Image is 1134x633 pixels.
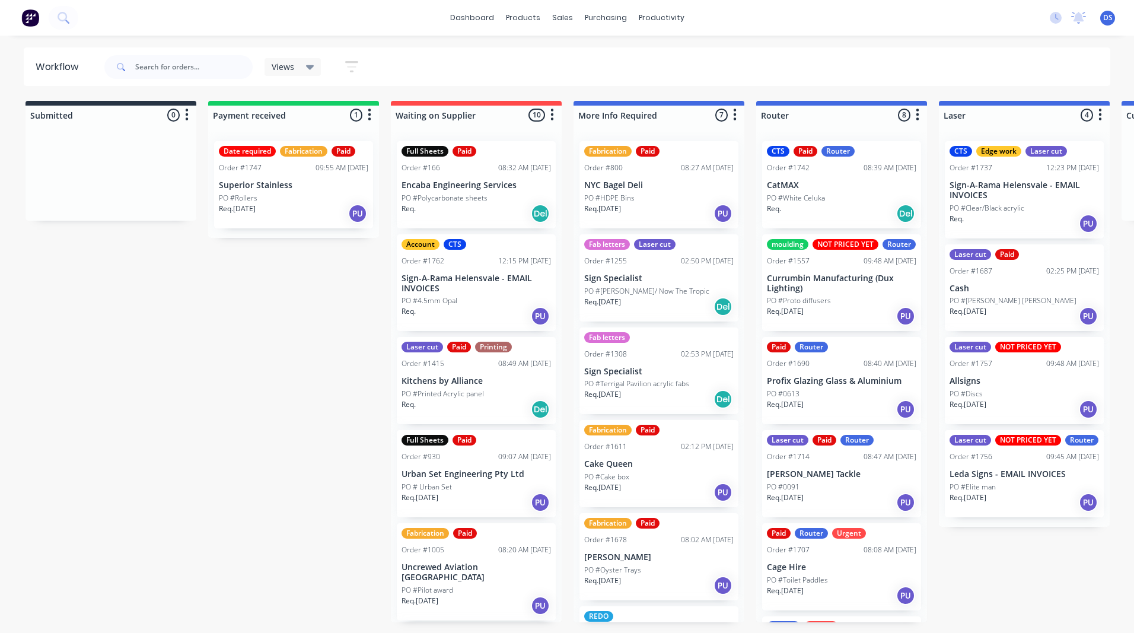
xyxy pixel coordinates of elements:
div: CTS [444,239,466,250]
p: NYC Bagel Deli [584,180,734,190]
div: Laser cutNOT PRICED YETOrder #175709:48 AM [DATE]AllsignsPO #DiscsReq.[DATE]PU [945,337,1104,424]
div: Laser cut [1025,146,1067,157]
p: Sign-A-Rama Helensvale - EMAIL INVOICES [402,273,551,294]
p: Currumbin Manufacturing (Dux Lighting) [767,273,916,294]
div: 08:20 AM [DATE] [498,545,551,555]
div: Paid [636,146,660,157]
div: Router [883,239,916,250]
p: Req. [402,306,416,317]
div: NOT PRICED YET [995,435,1061,446]
div: Workflow [36,60,84,74]
div: Paid [453,435,476,446]
div: Order #1714 [767,451,810,462]
div: Full SheetsPaidOrder #93009:07 AM [DATE]Urban Set Engineering Pty LtdPO # Urban SetReq.[DATE]PU [397,430,556,517]
p: PO #Discs [950,389,983,399]
p: Superior Stainless [219,180,368,190]
div: moulding [767,239,808,250]
div: Order #1308 [584,349,627,360]
div: Laser cut [950,342,991,352]
p: Sign Specialist [584,367,734,377]
p: Req. [DATE] [767,306,804,317]
p: PO #White Celuka [767,193,825,203]
div: Fab lettersLaser cutOrder #125502:50 PM [DATE]Sign SpecialistPO #[PERSON_NAME]/ Now The TropicReq... [579,234,738,322]
div: Router [840,435,874,446]
p: Req. [950,214,964,224]
div: Del [531,400,550,419]
p: Req. [DATE] [584,389,621,400]
div: Router [767,621,800,632]
p: Req. [402,399,416,410]
div: Printing [475,342,512,352]
p: PO #Oyster Trays [584,565,641,575]
div: Date required [219,146,276,157]
div: Del [896,204,915,223]
p: Req. [DATE] [219,203,256,214]
p: [PERSON_NAME] Tackle [767,469,916,479]
div: Order #1557 [767,256,810,266]
div: Fabrication [584,146,632,157]
p: Req. [DATE] [950,399,986,410]
div: Date requiredFabricationPaidOrder #174709:55 AM [DATE]Superior StainlessPO #RollersReq.[DATE]PU [214,141,373,228]
div: PU [1079,214,1098,233]
div: 09:48 AM [DATE] [1046,358,1099,369]
div: Laser cut [767,435,808,446]
p: PO #Cake box [584,472,629,482]
div: FabricationPaidOrder #161102:12 PM [DATE]Cake QueenPO #Cake boxReq.[DATE]PU [579,420,738,507]
div: Order #1762 [402,256,444,266]
div: PU [1079,307,1098,326]
div: Del [713,390,732,409]
p: CatMAX [767,180,916,190]
div: 09:48 AM [DATE] [864,256,916,266]
div: PU [713,483,732,502]
div: 02:50 PM [DATE] [681,256,734,266]
p: Req. [402,203,416,214]
div: Fabrication [584,425,632,435]
div: PU [896,400,915,419]
div: PU [1079,493,1098,512]
div: NOT PRICED YET [813,239,878,250]
div: Paid [453,146,476,157]
div: FabricationPaidOrder #167808:02 AM [DATE][PERSON_NAME]PO #Oyster TraysReq.[DATE]PU [579,513,738,600]
p: PO #[PERSON_NAME]/ Now The Tropic [584,286,709,297]
div: 09:07 AM [DATE] [498,451,551,462]
p: PO #Rollers [219,193,257,203]
div: Fabrication [402,528,449,539]
div: 08:39 AM [DATE] [864,163,916,173]
div: Paid [453,528,477,539]
input: Search for orders... [135,55,253,79]
div: PU [713,204,732,223]
div: AccountCTSOrder #176212:15 PM [DATE]Sign-A-Rama Helensvale - EMAIL INVOICESPO #4.5mm OpalReq.PU [397,234,556,332]
div: 08:49 AM [DATE] [498,358,551,369]
p: PO #HDPE Bins [584,193,635,203]
p: PO #Proto diffusers [767,295,831,306]
div: Laser cut [950,435,991,446]
p: [PERSON_NAME] [584,552,734,562]
div: Urgent [832,528,866,539]
span: Views [272,61,294,73]
div: Paid [636,518,660,529]
p: Req. [DATE] [402,492,438,503]
div: CTSPaidRouterOrder #174208:39 AM [DATE]CatMAXPO #White CelukaReq.Del [762,141,921,228]
div: Order #1005 [402,545,444,555]
div: Laser cutNOT PRICED YETRouterOrder #175609:45 AM [DATE]Leda Signs - EMAIL INVOICESPO #Elite manRe... [945,430,1104,517]
div: purchasing [579,9,633,27]
p: PO #0091 [767,482,799,492]
div: PU [348,204,367,223]
div: Laser cutPaidRouterOrder #171408:47 AM [DATE][PERSON_NAME] TacklePO #0091Req.[DATE]PU [762,430,921,517]
p: Cash [950,284,1099,294]
div: 08:08 AM [DATE] [864,545,916,555]
p: Req. [DATE] [584,482,621,493]
div: Full Sheets [402,146,448,157]
div: Order #1707 [767,545,810,555]
p: Req. [DATE] [950,492,986,503]
div: Order #1757 [950,358,992,369]
div: products [500,9,546,27]
div: 02:25 PM [DATE] [1046,266,1099,276]
p: Leda Signs - EMAIL INVOICES [950,469,1099,479]
div: Order #1255 [584,256,627,266]
div: 08:40 AM [DATE] [864,358,916,369]
p: Cake Queen [584,459,734,469]
p: Uncrewed Aviation [GEOGRAPHIC_DATA] [402,562,551,583]
div: Router [795,342,828,352]
div: 02:53 PM [DATE] [681,349,734,360]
